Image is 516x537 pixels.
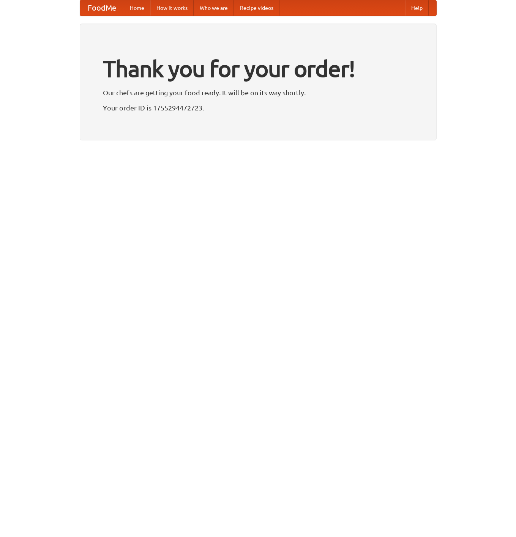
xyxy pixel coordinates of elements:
h1: Thank you for your order! [103,50,413,87]
p: Our chefs are getting your food ready. It will be on its way shortly. [103,87,413,98]
a: How it works [150,0,194,16]
a: Recipe videos [234,0,279,16]
a: Who we are [194,0,234,16]
p: Your order ID is 1755294472723. [103,102,413,113]
a: Home [124,0,150,16]
a: Help [405,0,429,16]
a: FoodMe [80,0,124,16]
